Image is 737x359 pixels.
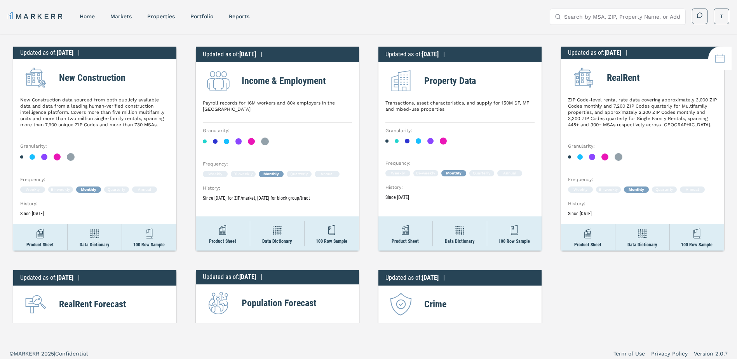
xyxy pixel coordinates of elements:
[261,272,262,282] div: |
[715,54,725,63] img: logo
[627,242,657,247] p: Data Dictionary
[694,350,728,357] a: Version 2.0.7
[59,297,126,311] h2: RealRent Forecast
[690,227,704,240] img: sample
[216,223,230,237] img: sheet
[607,71,639,85] h2: RealRent
[203,161,352,167] h3: Frequency :
[568,176,717,183] h3: Frequency :
[20,49,57,56] span: Updated as of :
[239,273,256,281] span: [DATE]
[20,143,169,149] h3: Granularity :
[242,74,326,88] h2: Income & Employment
[259,171,284,177] div: Monthly
[231,171,256,177] div: Bi-weekly
[132,186,157,193] div: Annual
[203,195,352,201] p: Since [DATE] for ZIP/market, [DATE] for block group/tract
[568,143,717,149] h3: Granularity :
[385,51,422,58] span: Updated as of :
[385,184,535,190] h3: History :
[497,170,522,176] div: Annual
[568,49,605,56] span: Updated as of :
[20,176,169,183] h3: Frequency :
[422,51,439,58] span: [DATE]
[142,227,156,240] img: sample
[239,51,256,58] span: [DATE]
[626,48,627,58] div: |
[635,227,649,240] img: dict
[385,127,535,134] h3: Granularity :
[78,48,80,58] div: |
[680,186,705,193] div: Annual
[147,13,175,19] a: properties
[57,49,73,56] span: [DATE]
[133,242,165,247] p: 100 Row Sample
[581,227,595,240] img: sheet
[596,186,621,193] div: Bi-weekly
[80,242,109,247] p: Data Dictionary
[424,74,476,88] h2: Property Data
[20,289,51,320] img: RealRent Forecast
[41,350,55,357] span: 2025 |
[568,211,717,217] p: Since [DATE]
[203,185,352,191] h3: History :
[385,194,535,200] p: Since [DATE]
[287,171,312,177] div: Quarterly
[209,239,236,244] p: Product Sheet
[445,239,474,244] p: Data Dictionary
[605,49,621,56] span: [DATE]
[507,223,521,237] img: sample
[203,51,239,58] span: Updated as of :
[261,50,262,59] div: |
[568,97,717,128] p: ZIP Code-level rental rate data covering approximately 3,000 ZIP Codes monthly and 7,200 ZIP Code...
[651,350,688,357] a: Privacy Policy
[262,239,292,244] p: Data Dictionary
[20,200,169,207] h3: History :
[14,350,41,357] span: MARKERR
[720,12,723,20] span: T
[20,97,169,128] p: New Construction data sourced from both publicly available data and data from a leading human-ver...
[26,242,54,247] p: Product Sheet
[413,170,438,176] div: Bi-weekly
[385,160,535,166] h3: Frequency :
[20,186,45,193] div: Weekly
[203,127,352,134] h3: Granularity :
[104,186,129,193] div: Quarterly
[57,274,73,281] span: [DATE]
[385,65,416,96] img: Property Data
[315,171,340,177] div: Annual
[33,227,47,240] img: sheet
[20,274,57,281] span: Updated as of :
[568,62,599,93] img: RealRent
[203,288,234,319] img: Population Forecast
[203,273,239,281] span: Updated as of :
[8,11,64,22] a: MARKERR
[652,186,677,193] div: Quarterly
[87,227,101,240] img: dict
[453,223,467,237] img: dict
[392,239,419,244] p: Product Sheet
[385,289,416,320] img: Crime
[48,186,73,193] div: Bi-weekly
[443,50,445,59] div: |
[203,322,352,347] p: Historical and forecasted monthly population estimates for all ZIP codes and MSAs. This dataset p...
[424,297,446,311] h2: Crime
[55,350,88,357] span: Confidential
[203,65,234,96] img: Income & Employment
[385,170,410,176] div: Weekly
[203,100,352,112] p: Payroll records for 16M workers and 80k employers in the [GEOGRAPHIC_DATA]
[20,62,51,93] img: New Construction
[9,350,14,357] span: ©
[270,223,284,237] img: dict
[110,13,132,19] a: markets
[681,242,713,247] p: 100 Row Sample
[242,296,316,310] h2: Population Forecast
[20,211,169,217] p: Since [DATE]
[325,223,339,237] img: sample
[568,200,717,207] h3: History :
[498,239,530,244] p: 100 Row Sample
[443,273,445,282] div: |
[190,13,213,19] a: Portfolio
[568,186,593,193] div: Weekly
[203,171,228,177] div: Weekly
